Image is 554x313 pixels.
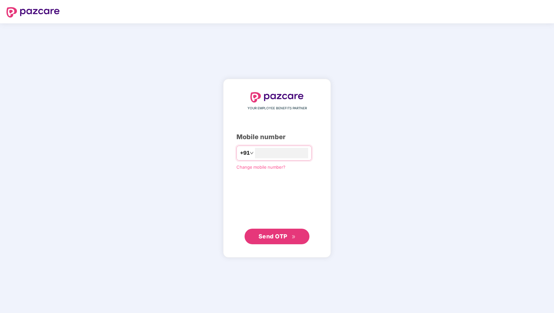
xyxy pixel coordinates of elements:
[236,164,285,170] a: Change mobile number?
[6,7,60,18] img: logo
[236,132,318,142] div: Mobile number
[250,92,304,102] img: logo
[240,149,250,157] span: +91
[250,151,254,155] span: down
[247,106,307,111] span: YOUR EMPLOYEE BENEFITS PARTNER
[292,235,296,239] span: double-right
[259,233,287,240] span: Send OTP
[245,229,309,244] button: Send OTPdouble-right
